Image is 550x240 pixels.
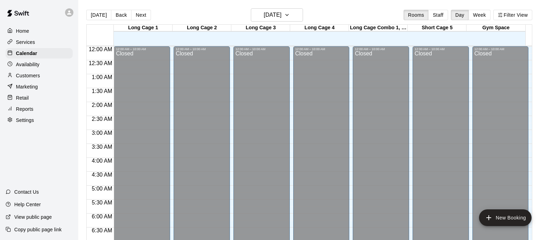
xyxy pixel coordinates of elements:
span: 3:00 AM [90,130,114,136]
button: Week [469,10,491,20]
span: 5:30 AM [90,200,114,206]
span: 3:30 AM [90,144,114,150]
div: 12:00 AM – 10:00 AM [295,47,348,51]
button: add [479,209,532,226]
div: Long Cage 4 [290,25,349,31]
div: Long Cage 3 [231,25,290,31]
p: Services [16,39,35,46]
span: 2:00 AM [90,102,114,108]
div: 12:00 AM – 10:00 AM [415,47,467,51]
div: Short Cage 5 [408,25,467,31]
p: Calendar [16,50,37,57]
span: 2:30 AM [90,116,114,122]
button: [DATE] [251,8,303,22]
span: 1:00 AM [90,74,114,80]
span: 1:30 AM [90,88,114,94]
div: Long Cage 1 [114,25,173,31]
a: Reports [6,104,73,114]
div: 12:00 AM – 10:00 AM [176,47,228,51]
a: Settings [6,115,73,125]
a: Home [6,26,73,36]
p: Customers [16,72,40,79]
a: Calendar [6,48,73,59]
span: 4:30 AM [90,172,114,178]
span: 12:00 AM [87,46,114,52]
div: 12:00 AM – 10:00 AM [475,47,527,51]
p: Availability [16,61,40,68]
div: 12:00 AM – 10:00 AM [236,47,288,51]
a: Availability [6,59,73,70]
a: Marketing [6,82,73,92]
button: [DATE] [86,10,111,20]
button: Staff [428,10,448,20]
span: 12:30 AM [87,60,114,66]
a: Customers [6,70,73,81]
p: View public page [14,214,52,220]
button: Filter View [493,10,532,20]
button: Day [451,10,469,20]
span: 6:30 AM [90,227,114,233]
button: Next [131,10,151,20]
div: 12:00 AM – 10:00 AM [355,47,407,51]
div: Long Cage 2 [173,25,231,31]
span: 6:00 AM [90,214,114,219]
a: Retail [6,93,73,103]
p: Settings [16,117,34,124]
p: Home [16,28,29,34]
button: Rooms [404,10,429,20]
p: Marketing [16,83,38,90]
h6: [DATE] [264,10,281,20]
button: Back [111,10,131,20]
p: Retail [16,94,29,101]
div: 12:00 AM – 10:00 AM [116,47,168,51]
p: Help Center [14,201,41,208]
p: Reports [16,106,33,113]
div: Gym Space [467,25,525,31]
p: Contact Us [14,188,39,195]
p: Copy public page link [14,226,62,233]
span: 5:00 AM [90,186,114,192]
span: 4:00 AM [90,158,114,164]
div: Long Cage Combo 1, 2 & 3 [349,25,408,31]
a: Services [6,37,73,47]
